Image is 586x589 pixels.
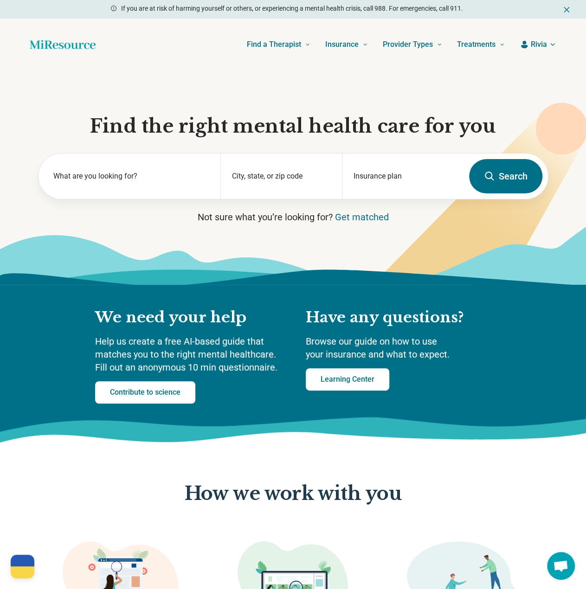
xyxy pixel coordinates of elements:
[53,171,210,182] label: What are you looking for?
[520,39,556,50] button: Rivia
[95,335,287,374] p: Help us create a free AI-based guide that matches you to the right mental healthcare. Fill out an...
[306,308,491,327] h2: Have any questions?
[247,26,310,63] a: Find a Therapist
[562,4,571,15] button: Dismiss
[383,38,433,51] span: Provider Types
[325,26,368,63] a: Insurance
[306,335,491,361] p: Browse our guide on how to use your insurance and what to expect.
[457,26,505,63] a: Treatments
[325,38,359,51] span: Insurance
[531,39,547,50] span: Rivia
[30,35,96,54] a: Home page
[121,4,463,13] p: If you are at risk of harming yourself or others, or experiencing a mental health crisis, call 98...
[469,159,542,193] button: Search
[383,26,442,63] a: Provider Types
[184,483,401,505] p: How we work with you
[247,38,301,51] span: Find a Therapist
[95,308,287,327] h2: We need your help
[306,368,389,391] a: Learning Center
[95,381,195,403] a: Contribute to science
[457,38,496,51] span: Treatments
[38,211,548,224] p: Not sure what you’re looking for?
[38,114,548,138] h1: Find the right mental health care for you
[335,211,389,223] a: Get matched
[547,552,575,580] div: Open chat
